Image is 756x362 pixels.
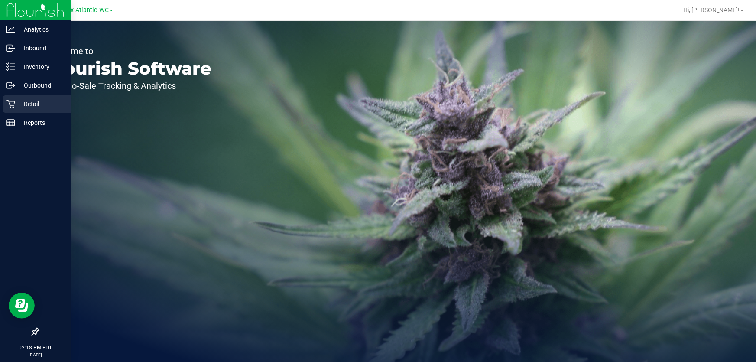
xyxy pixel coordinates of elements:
inline-svg: Outbound [6,81,15,90]
inline-svg: Retail [6,100,15,108]
inline-svg: Analytics [6,25,15,34]
iframe: Resource center [9,293,35,319]
p: Retail [15,99,67,109]
p: Analytics [15,24,67,35]
p: Inbound [15,43,67,53]
p: Flourish Software [47,60,211,77]
p: [DATE] [4,352,67,358]
span: Jax Atlantic WC [64,7,109,14]
p: Welcome to [47,47,211,55]
p: Inventory [15,62,67,72]
p: Outbound [15,80,67,91]
inline-svg: Reports [6,118,15,127]
p: 02:18 PM EDT [4,344,67,352]
inline-svg: Inventory [6,62,15,71]
p: Seed-to-Sale Tracking & Analytics [47,82,211,90]
span: Hi, [PERSON_NAME]! [683,7,740,13]
p: Reports [15,117,67,128]
inline-svg: Inbound [6,44,15,52]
